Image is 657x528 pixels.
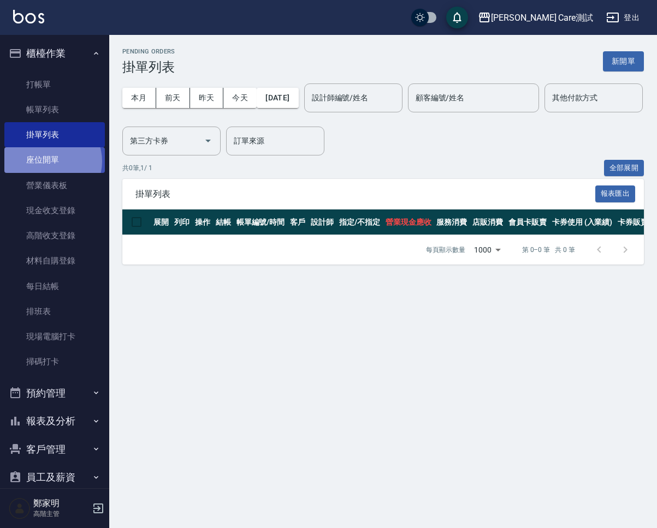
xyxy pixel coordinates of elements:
a: 帳單列表 [4,97,105,122]
a: 材料自購登錄 [4,248,105,273]
a: 座位開單 [4,147,105,172]
th: 指定/不指定 [336,209,383,235]
button: 今天 [223,88,257,108]
a: 現金收支登錄 [4,198,105,223]
th: 卡券使用 (入業績) [549,209,615,235]
button: [PERSON_NAME] Care測試 [473,7,597,29]
th: 帳單編號/時間 [234,209,288,235]
th: 操作 [192,209,213,235]
button: 櫃檯作業 [4,39,105,68]
p: 共 0 筆, 1 / 1 [122,163,152,173]
img: Logo [13,10,44,23]
button: [DATE] [257,88,298,108]
button: 客戶管理 [4,435,105,464]
button: 昨天 [190,88,224,108]
th: 服務消費 [434,209,470,235]
button: save [446,7,468,28]
p: 第 0–0 筆 共 0 筆 [522,245,575,255]
th: 結帳 [213,209,234,235]
th: 展開 [151,209,171,235]
th: 營業現金應收 [383,209,434,235]
a: 現場電腦打卡 [4,324,105,349]
button: 前天 [156,88,190,108]
a: 營業儀表板 [4,173,105,198]
th: 列印 [171,209,192,235]
button: 本月 [122,88,156,108]
a: 新開單 [603,56,644,66]
button: 登出 [602,8,644,28]
p: 高階主管 [33,509,89,519]
a: 排班表 [4,299,105,324]
img: Person [9,497,31,519]
h3: 掛單列表 [122,59,175,75]
th: 店販消費 [470,209,506,235]
a: 高階收支登錄 [4,223,105,248]
button: 報表及分析 [4,407,105,435]
a: 報表匯出 [595,188,636,199]
h2: Pending Orders [122,48,175,55]
a: 掃碼打卡 [4,349,105,374]
button: 預約管理 [4,379,105,407]
th: 設計師 [308,209,336,235]
div: [PERSON_NAME] Care測試 [491,11,593,25]
button: 新開單 [603,51,644,71]
div: 1000 [470,235,505,265]
span: 掛單列表 [135,189,595,200]
h5: 鄭家明 [33,498,89,509]
button: 報表匯出 [595,185,636,202]
button: 全部展開 [604,160,644,177]
button: Open [199,132,217,149]
p: 每頁顯示數量 [426,245,465,255]
button: 員工及薪資 [4,463,105,491]
a: 打帳單 [4,72,105,97]
a: 每日結帳 [4,274,105,299]
th: 會員卡販賣 [506,209,549,235]
th: 客戶 [287,209,308,235]
a: 掛單列表 [4,122,105,147]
